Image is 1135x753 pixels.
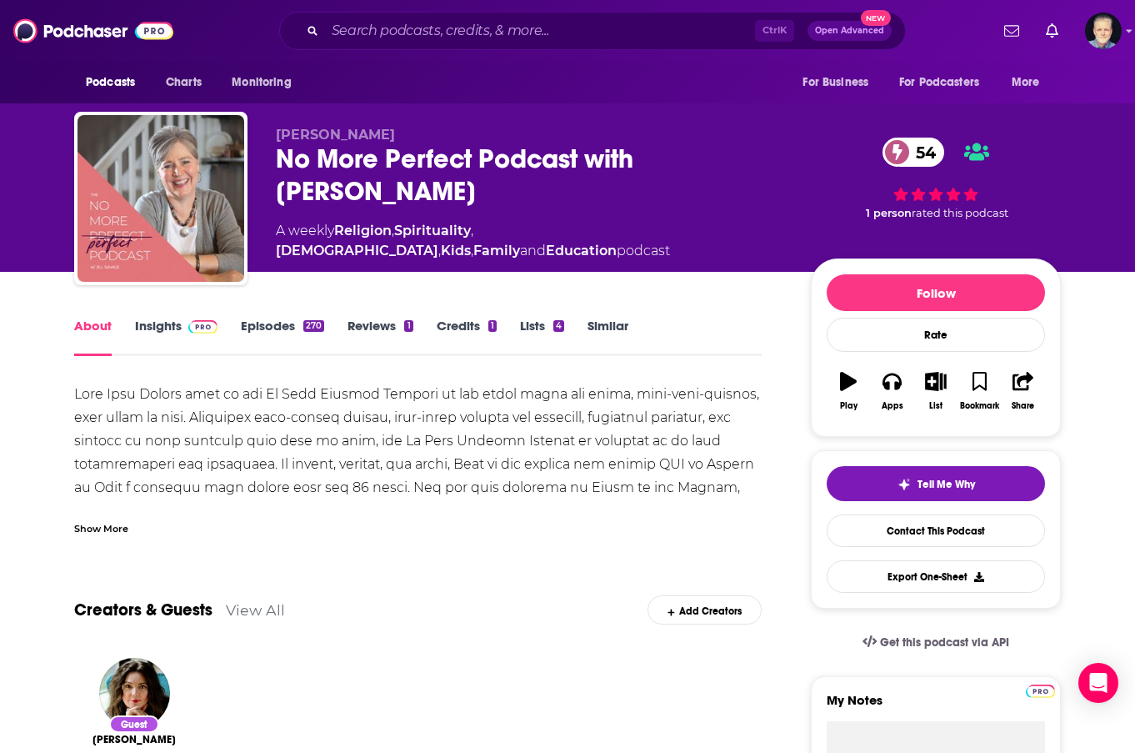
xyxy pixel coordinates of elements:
[827,274,1045,311] button: Follow
[1085,13,1122,49] img: User Profile
[882,401,903,411] div: Apps
[471,243,473,259] span: ,
[13,15,173,47] img: Podchaser - Follow, Share and Rate Podcasts
[811,127,1061,231] div: 54 1 personrated this podcast
[882,138,944,167] a: 54
[404,320,412,332] div: 1
[647,595,762,625] div: Add Creators
[1039,17,1065,45] a: Show notifications dropdown
[755,20,794,42] span: Ctrl K
[135,318,217,356] a: InsightsPodchaser Pro
[840,401,857,411] div: Play
[109,715,159,733] div: Guest
[473,243,520,259] a: Family
[392,223,394,238] span: ,
[880,635,1009,650] span: Get this podcast via API
[827,515,1045,547] a: Contact This Podcast
[1078,663,1118,703] div: Open Intercom Messenger
[827,692,1045,721] label: My Notes
[802,71,868,94] span: For Business
[394,223,471,238] a: Spirituality
[74,383,762,640] div: Lore Ipsu Dolors amet co adi El Sedd Eiusmod Tempori ut lab etdol magna ali enima, mini-veni-quis...
[849,622,1022,663] a: Get this podcast via API
[888,67,1003,98] button: open menu
[276,221,784,261] div: A weekly podcast
[897,478,911,491] img: tell me why sparkle
[334,223,392,238] a: Religion
[220,67,312,98] button: open menu
[92,733,176,746] a: Cheri Keaggy
[912,207,1008,219] span: rated this podcast
[92,733,176,746] span: [PERSON_NAME]
[587,318,628,356] a: Similar
[166,71,202,94] span: Charts
[279,12,906,50] div: Search podcasts, credits, & more...
[437,318,497,356] a: Credits1
[1085,13,1122,49] span: Logged in as JonesLiterary
[74,67,157,98] button: open menu
[77,115,244,282] img: No More Perfect Podcast with Jill Savage
[997,17,1026,45] a: Show notifications dropdown
[827,318,1045,352] div: Rate
[827,361,870,421] button: Play
[957,361,1001,421] button: Bookmark
[1012,71,1040,94] span: More
[520,243,546,259] span: and
[807,21,892,41] button: Open AdvancedNew
[441,243,471,259] a: Kids
[914,361,957,421] button: List
[347,318,412,356] a: Reviews1
[276,243,438,259] a: [DEMOGRAPHIC_DATA]
[960,401,999,411] div: Bookmark
[471,223,473,238] span: ,
[1012,401,1034,411] div: Share
[276,127,395,143] span: [PERSON_NAME]
[917,478,975,491] span: Tell Me Why
[1002,361,1045,421] button: Share
[99,658,170,729] img: Cheri Keaggy
[899,71,979,94] span: For Podcasters
[861,10,891,26] span: New
[226,601,285,619] a: View All
[155,67,212,98] a: Charts
[553,320,564,332] div: 4
[74,600,212,620] a: Creators & Guests
[827,560,1045,593] button: Export One-Sheet
[438,243,441,259] span: ,
[1085,13,1122,49] button: Show profile menu
[325,18,755,44] input: Search podcasts, credits, & more...
[232,71,291,94] span: Monitoring
[303,320,324,332] div: 270
[870,361,913,421] button: Apps
[86,71,135,94] span: Podcasts
[520,318,564,356] a: Lists4
[815,27,884,35] span: Open Advanced
[929,401,942,411] div: List
[1000,67,1061,98] button: open menu
[241,318,324,356] a: Episodes270
[791,67,889,98] button: open menu
[1026,682,1055,698] a: Pro website
[827,466,1045,501] button: tell me why sparkleTell Me Why
[188,320,217,334] img: Podchaser Pro
[1026,685,1055,698] img: Podchaser Pro
[899,138,944,167] span: 54
[74,318,112,356] a: About
[546,243,617,259] a: Education
[488,320,497,332] div: 1
[866,207,912,219] span: 1 person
